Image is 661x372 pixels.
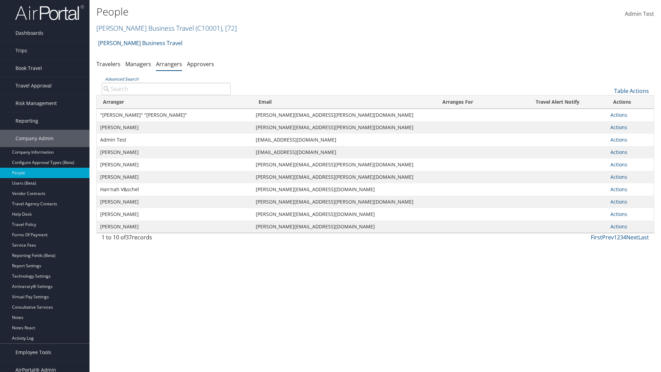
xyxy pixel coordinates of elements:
a: 1 [614,234,617,241]
td: [PERSON_NAME] [97,220,252,233]
span: Risk Management [15,95,57,112]
a: Next [626,234,638,241]
div: 1 to 10 of records [102,233,231,245]
td: [PERSON_NAME][EMAIL_ADDRESS][DOMAIN_NAME] [252,183,436,196]
a: Actions [610,161,627,168]
a: 4 [623,234,626,241]
td: Admin Test [97,134,252,146]
td: [PERSON_NAME] [97,121,252,134]
span: , [ 72 ] [222,23,237,33]
a: 2 [617,234,620,241]
a: [PERSON_NAME] Business Travel [98,36,182,50]
a: Admin Test [625,3,654,25]
a: Actions [610,198,627,205]
td: [EMAIL_ADDRESS][DOMAIN_NAME] [252,134,436,146]
a: Travelers [96,60,120,68]
a: Actions [610,174,627,180]
td: [PERSON_NAME][EMAIL_ADDRESS][PERSON_NAME][DOMAIN_NAME] [252,158,436,171]
a: Prev [602,234,614,241]
td: [PERSON_NAME][EMAIL_ADDRESS][DOMAIN_NAME] [252,208,436,220]
td: [PERSON_NAME] [97,171,252,183]
td: [PERSON_NAME][EMAIL_ADDRESS][DOMAIN_NAME] [252,220,436,233]
td: [PERSON_NAME][EMAIL_ADDRESS][PERSON_NAME][DOMAIN_NAME] [252,171,436,183]
a: Table Actions [614,87,649,95]
th: Travel Alert Notify: activate to sort column ascending [508,95,607,109]
th: Actions [607,95,654,109]
span: Employee Tools [15,344,51,361]
input: Advanced Search [102,83,231,95]
span: Dashboards [15,24,43,42]
td: [EMAIL_ADDRESS][DOMAIN_NAME] [252,146,436,158]
td: "[PERSON_NAME]" "[PERSON_NAME]" [97,109,252,121]
span: Book Travel [15,60,42,77]
th: Email: activate to sort column ascending [252,95,436,109]
span: 37 [126,234,132,241]
h1: People [96,4,468,19]
img: airportal-logo.png [15,4,84,21]
th: Arranges For: activate to sort column ascending [436,95,508,109]
span: Admin Test [625,10,654,18]
a: Actions [610,223,627,230]
a: 3 [620,234,623,241]
a: First [591,234,602,241]
a: Actions [610,149,627,155]
a: Actions [610,136,627,143]
td: [PERSON_NAME][EMAIL_ADDRESS][PERSON_NAME][DOMAIN_NAME] [252,121,436,134]
span: Trips [15,42,27,59]
td: [PERSON_NAME] [97,196,252,208]
a: Last [638,234,649,241]
a: Approvers [187,60,214,68]
td: [PERSON_NAME] [97,146,252,158]
a: Actions [610,124,627,131]
a: [PERSON_NAME] Business Travel [96,23,237,33]
a: Advanced Search [105,76,138,82]
span: Company Admin [15,130,54,147]
a: Actions [610,186,627,193]
td: [PERSON_NAME][EMAIL_ADDRESS][PERSON_NAME][DOMAIN_NAME] [252,109,436,121]
span: Travel Approval [15,77,52,94]
td: [PERSON_NAME][EMAIL_ADDRESS][PERSON_NAME][DOMAIN_NAME] [252,196,436,208]
td: [PERSON_NAME] [97,208,252,220]
a: Actions [610,211,627,217]
span: Reporting [15,112,38,130]
a: Managers [125,60,151,68]
a: Arrangers [156,60,182,68]
td: Han'nah V&schel [97,183,252,196]
th: Arranger: activate to sort column descending [97,95,252,109]
a: Actions [610,112,627,118]
span: ( C10001 ) [196,23,222,33]
td: [PERSON_NAME] [97,158,252,171]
